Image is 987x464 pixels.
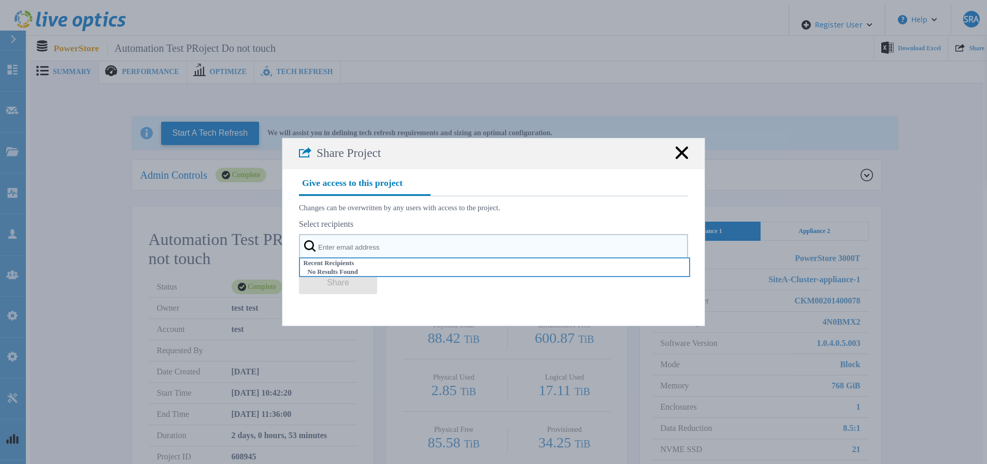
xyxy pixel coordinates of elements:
[300,256,357,270] span: Recent Recipients
[299,175,431,196] h4: Give access to this project
[299,220,688,229] label: Select recipients
[299,204,688,212] p: Changes can be overwritten by any users with access to the project.
[304,265,361,279] span: No Results Found
[299,271,377,294] button: Share
[299,234,688,260] input: Enter email address
[317,146,381,162] span: Share Project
